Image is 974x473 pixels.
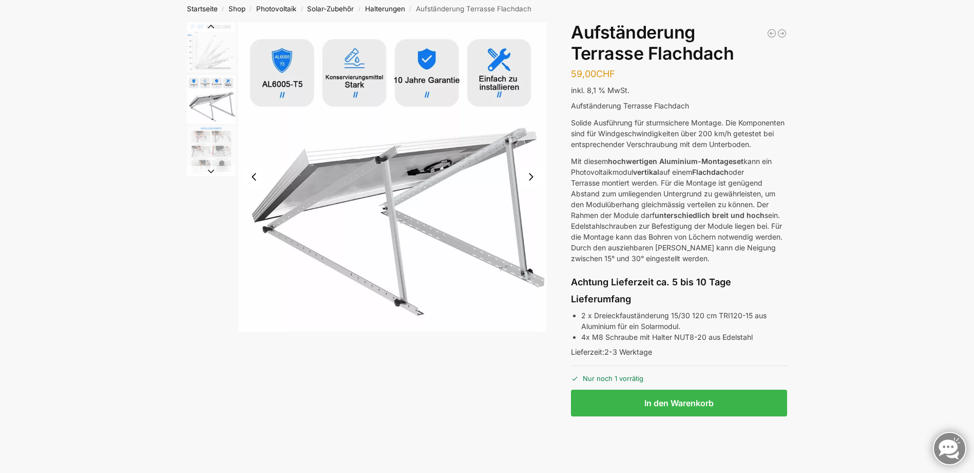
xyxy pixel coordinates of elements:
strong: vertikal [633,168,659,176]
h1: Aufständerung Terrasse Flachdach [571,22,787,64]
strong: hochwertigen Aluminium-Montageset [608,157,743,166]
p: Aufständerung Terrasse Flachdach [571,100,787,111]
a: Halterungen [365,5,405,13]
a: Photovoltaik [256,5,296,13]
img: Montageanleitung [187,126,236,175]
img: Flexibles Montagesystem für Solarpaneele, Flachdach, Garten, Terrasse [238,22,547,332]
p: Solide Ausführung für sturmsichere Montage. Die Komponenten sind für Windgeschwindigkeiten über 2... [571,117,787,150]
li: 2 / 3 [238,22,547,332]
li: 3 / 3 [184,125,236,176]
button: Next slide [520,166,542,188]
span: / [354,5,365,13]
li: 2 x Dreieckfauständerung 15/30 120 cm TRI120-15 aus Aluminium für ein Solarmodul. [581,310,787,332]
button: Next slide [187,166,236,176]
span: / [245,5,256,13]
strong: unterschiedlich breit und hoch [655,211,765,220]
span: / [296,5,307,13]
img: Die optimierte Produktbeschreibung könnte wie folgt lauten: Flexibles Montagesystem für Solarpaneele [187,22,236,72]
a: Solar-Zubehör [307,5,354,13]
a: Aufständerung Terrasse Flachdach für 1 Solarmodul Schwarz Restposten [767,28,777,39]
a: Startseite [187,5,218,13]
bdi: 59,00 [571,68,615,79]
button: In den Warenkorb [571,390,787,416]
a: Halterung für 1 Photovoltaik Modul verstellbar Schwarz [777,28,787,39]
h4: Lieferumfang [571,293,787,305]
span: Lieferzeit: [571,348,652,356]
iframe: Sicherer Rahmen für schnelle Bezahlvorgänge [569,423,789,451]
p: Mit diesem kann ein Photovoltaikmodul auf einem oder Terrasse montiert werden. Für die Montage is... [571,156,787,264]
span: / [218,5,228,13]
li: 4x M8 Schraube mit Halter NUT8-20 aus Edelstahl [581,332,787,342]
button: Previous slide [243,166,265,188]
p: Nur noch 1 vorrätig [571,366,787,384]
img: Flexibles Montagesystem für Solarpaneele, Flachdach, Garten, Terrasse [187,75,236,124]
span: 2-3 Werktage [604,348,652,356]
li: 1 / 3 [184,22,236,74]
li: 2 / 3 [184,74,236,125]
span: / [405,5,416,13]
h4: Achtung Lieferzeit ca. 5 bis 10 Tage [571,276,787,288]
span: inkl. 8,1 % MwSt. [571,86,629,95]
button: Previous slide [187,22,236,32]
strong: Flachdach [692,168,729,176]
a: Shop [228,5,245,13]
span: CHF [596,68,615,79]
